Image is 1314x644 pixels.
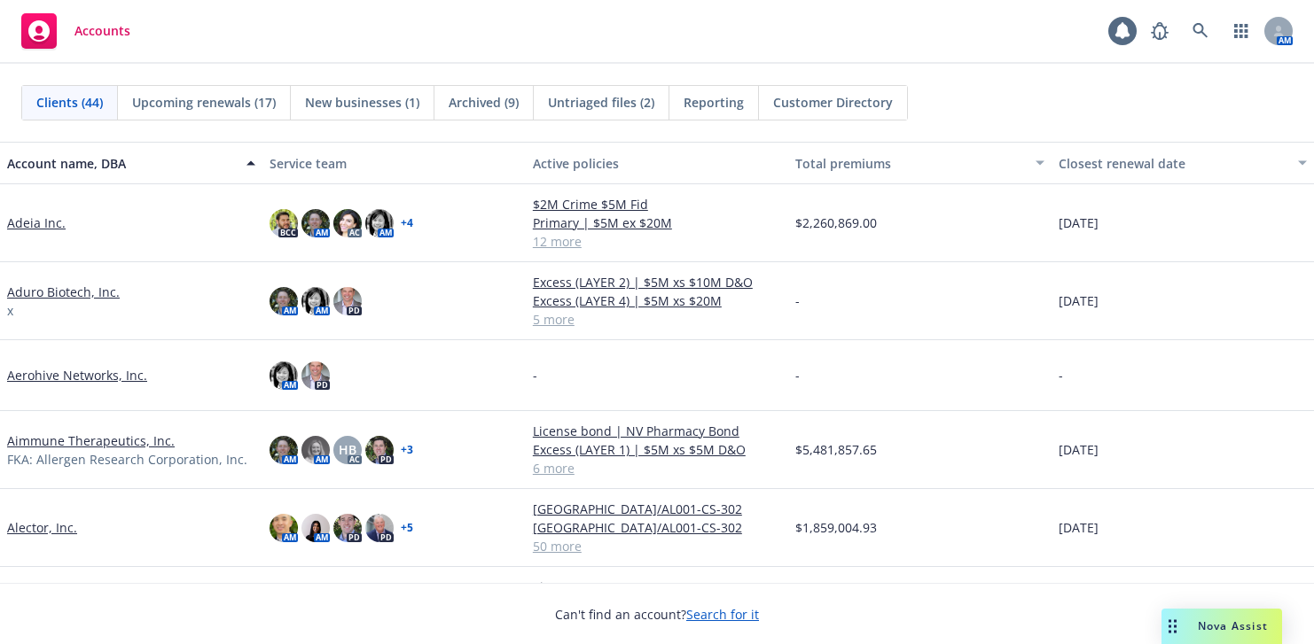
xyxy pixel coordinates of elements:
a: License bond | NV Pharmacy Bond [533,422,781,440]
button: Closest renewal date [1052,142,1314,184]
span: Reporting [684,93,744,112]
a: 12 more [533,232,781,251]
div: Closest renewal date [1059,154,1287,173]
a: [GEOGRAPHIC_DATA]/AL001-CS-302 [533,518,781,537]
span: FKA: Allergen Research Corporation, Inc. [7,450,247,469]
a: + 5 [401,523,413,533]
div: Account name, DBA [7,154,236,173]
a: Aimmune Therapeutics, Inc. [7,431,175,450]
a: Adeia Inc. [7,213,66,232]
span: x [7,301,13,320]
span: - [1059,366,1063,384]
span: Accounts [74,24,130,38]
a: Switch app [1224,13,1259,49]
span: [DATE] [1059,440,1099,459]
span: New businesses (1) [305,93,419,112]
img: photo [333,287,362,315]
span: $5,481,857.65 [795,440,877,459]
img: photo [365,209,394,237]
img: photo [365,514,394,542]
span: Customer Directory [773,93,893,112]
a: [GEOGRAPHIC_DATA]/AL001-CS-302 [533,500,781,518]
a: + 4 [401,218,413,229]
img: photo [333,209,362,237]
span: Archived (9) [449,93,519,112]
div: Total premiums [795,154,1024,173]
a: Excess (LAYER 2) | $5M xs $10M D&O [533,273,781,291]
a: Accounts [14,6,137,56]
a: 6 more [533,459,781,477]
span: HB [339,440,356,459]
a: Aerohive Networks, Inc. [7,366,147,384]
img: photo [301,361,330,390]
a: 50 more [533,537,781,555]
span: [DATE] [1059,213,1099,232]
a: Alector, Inc. [7,518,77,537]
img: photo [270,436,298,464]
span: Can't find an account? [555,605,759,624]
a: + 3 [401,445,413,455]
img: photo [270,287,298,315]
img: photo [270,514,298,542]
img: photo [301,436,330,464]
span: [DATE] [1059,291,1099,310]
span: [DATE] [1059,518,1099,537]
div: Drag to move [1161,609,1184,644]
a: $2M Crime $5M Fid [533,195,781,213]
a: Primary | $5M ex $20M [533,213,781,232]
img: photo [301,209,330,237]
span: Untriaged files (2) [548,93,654,112]
div: Service team [270,154,518,173]
div: Active policies [533,154,781,173]
img: photo [301,287,330,315]
a: 5 more [533,310,781,329]
span: Nova Assist [1198,618,1268,633]
button: Total premiums [788,142,1051,184]
button: Service team [262,142,525,184]
a: Report a Bug [1142,13,1177,49]
img: photo [301,514,330,542]
a: Search [1183,13,1218,49]
span: $1,859,004.93 [795,518,877,537]
a: Excess (LAYER 1) | $5M xs $5M D&O [533,440,781,459]
span: Clients (44) [36,93,103,112]
span: - [795,291,800,310]
span: - [795,366,800,384]
span: - [533,366,537,384]
span: Upcoming renewals (17) [132,93,276,112]
a: Search for it [686,606,759,623]
a: Excess (LAYER 4) | $5M xs $20M [533,291,781,310]
img: photo [365,436,394,464]
button: Nova Assist [1161,609,1282,644]
span: $2,260,869.00 [795,213,877,232]
img: photo [270,209,298,237]
img: photo [270,361,298,390]
a: Singapore/AT148009 (ASPEN-09-03) [533,578,781,596]
img: photo [333,514,362,542]
button: Active policies [526,142,788,184]
a: Aduro Biotech, Inc. [7,283,120,301]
